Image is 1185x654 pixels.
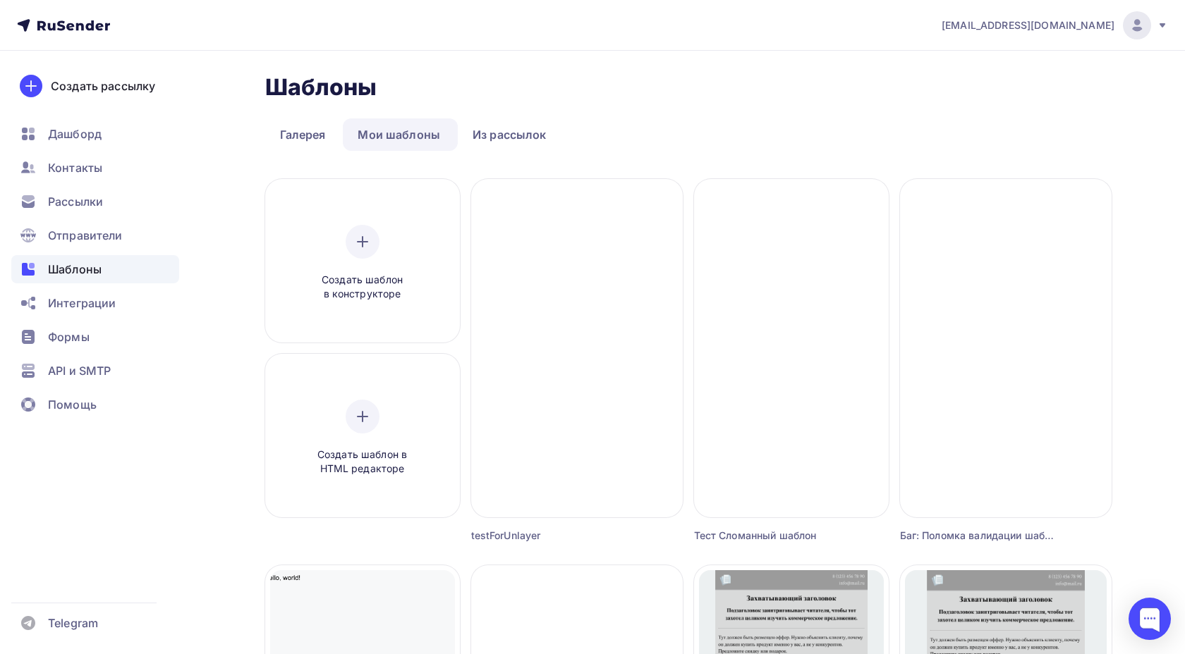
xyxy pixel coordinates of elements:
a: Шаблоны [11,255,179,283]
h2: Шаблоны [265,73,377,101]
span: Telegram [48,615,98,631]
span: Формы [48,328,90,345]
div: Создать рассылку [51,78,155,94]
span: Дашборд [48,125,102,142]
a: Галерея [265,118,341,151]
a: Дашборд [11,120,179,148]
a: Отправители [11,221,179,249]
span: Создать шаблон в конструкторе [296,273,430,302]
a: Формы [11,323,179,351]
span: Шаблоны [48,261,102,278]
a: Контакты [11,154,179,182]
div: Тест Сломанный шаблон [694,529,840,543]
div: testForUnlayer [471,529,630,543]
span: [EMAIL_ADDRESS][DOMAIN_NAME] [942,18,1114,32]
span: Отправители [48,227,123,244]
a: Из рассылок [458,118,561,151]
div: Баг: Поломка валидации шаблона с невалидным html [900,529,1059,543]
a: Рассылки [11,187,179,216]
a: Мои шаблоны [343,118,455,151]
span: Рассылки [48,193,103,210]
a: [EMAIL_ADDRESS][DOMAIN_NAME] [942,11,1168,39]
span: Контакты [48,159,102,176]
span: Помощь [48,396,97,413]
span: Создать шаблон в HTML редакторе [296,448,430,476]
span: API и SMTP [48,362,111,379]
span: Интеграции [48,295,116,311]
